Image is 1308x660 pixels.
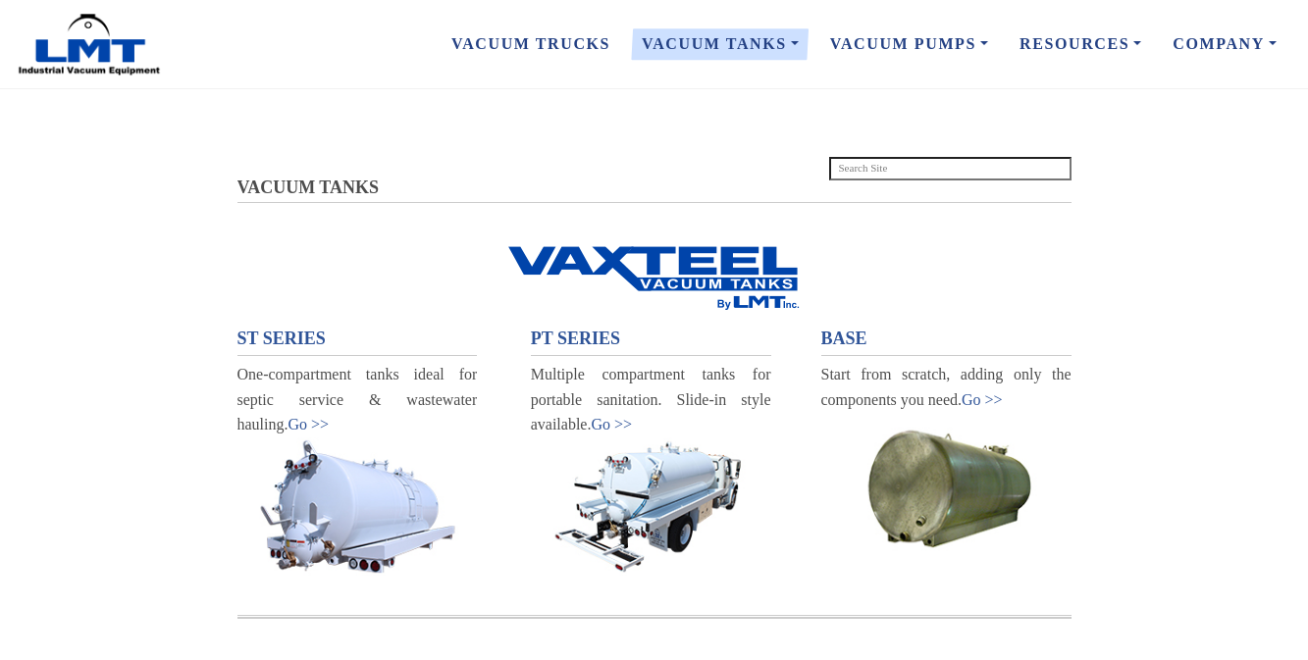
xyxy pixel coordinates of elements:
[237,615,1072,619] img: Stacks Image 12027
[16,13,163,76] img: LMT
[531,437,771,576] a: PT - Portable Sanitation
[1004,24,1157,65] a: Resources
[436,24,626,65] a: Vacuum Trucks
[237,437,478,576] img: Stacks Image 9317
[237,178,380,197] span: VACUUM TANKS
[829,157,1072,180] input: Search Site
[531,329,620,348] span: PT SERIES
[821,325,1072,353] a: BASE
[237,437,478,576] a: ST - Septic Service
[962,391,1003,408] a: Go >>
[821,329,867,348] span: BASE
[626,24,814,65] a: Vacuum Tanks
[1157,24,1292,65] a: Company
[821,412,1072,556] a: Base Tanks
[237,362,478,437] div: One-compartment tanks ideal for septic service & wastewater hauling.
[821,362,1072,412] div: Start from scratch, adding only the components you need.
[237,325,478,353] a: ST SERIES
[504,241,804,312] img: Stacks Image 111527
[531,362,771,437] div: Multiple compartment tanks for portable sanitation. Slide-in style available.
[250,241,1059,312] a: Vacuum Tanks
[531,325,771,353] a: PT SERIES
[814,24,1004,65] a: Vacuum Pumps
[288,416,330,432] a: Go >>
[531,437,771,576] img: Stacks Image 9319
[821,412,1072,556] img: Stacks Image 9321
[237,329,326,348] span: ST SERIES
[591,416,632,432] a: Go >>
